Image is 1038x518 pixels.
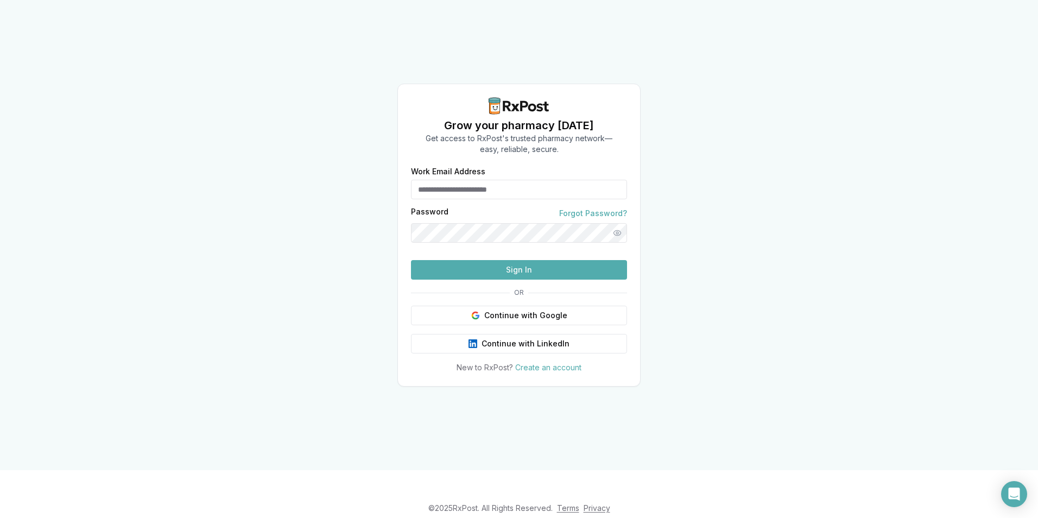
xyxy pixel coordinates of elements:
img: Google [471,311,480,320]
label: Work Email Address [411,168,627,175]
span: OR [510,288,528,297]
div: Open Intercom Messenger [1001,481,1027,507]
p: Get access to RxPost's trusted pharmacy network— easy, reliable, secure. [426,133,612,155]
button: Sign In [411,260,627,280]
a: Privacy [584,503,610,513]
h1: Grow your pharmacy [DATE] [426,118,612,133]
label: Password [411,208,448,219]
button: Show password [607,223,627,243]
span: New to RxPost? [457,363,513,372]
a: Forgot Password? [559,208,627,219]
img: RxPost Logo [484,97,554,115]
button: Continue with Google [411,306,627,325]
button: Continue with LinkedIn [411,334,627,353]
a: Create an account [515,363,581,372]
img: LinkedIn [469,339,477,348]
a: Terms [557,503,579,513]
